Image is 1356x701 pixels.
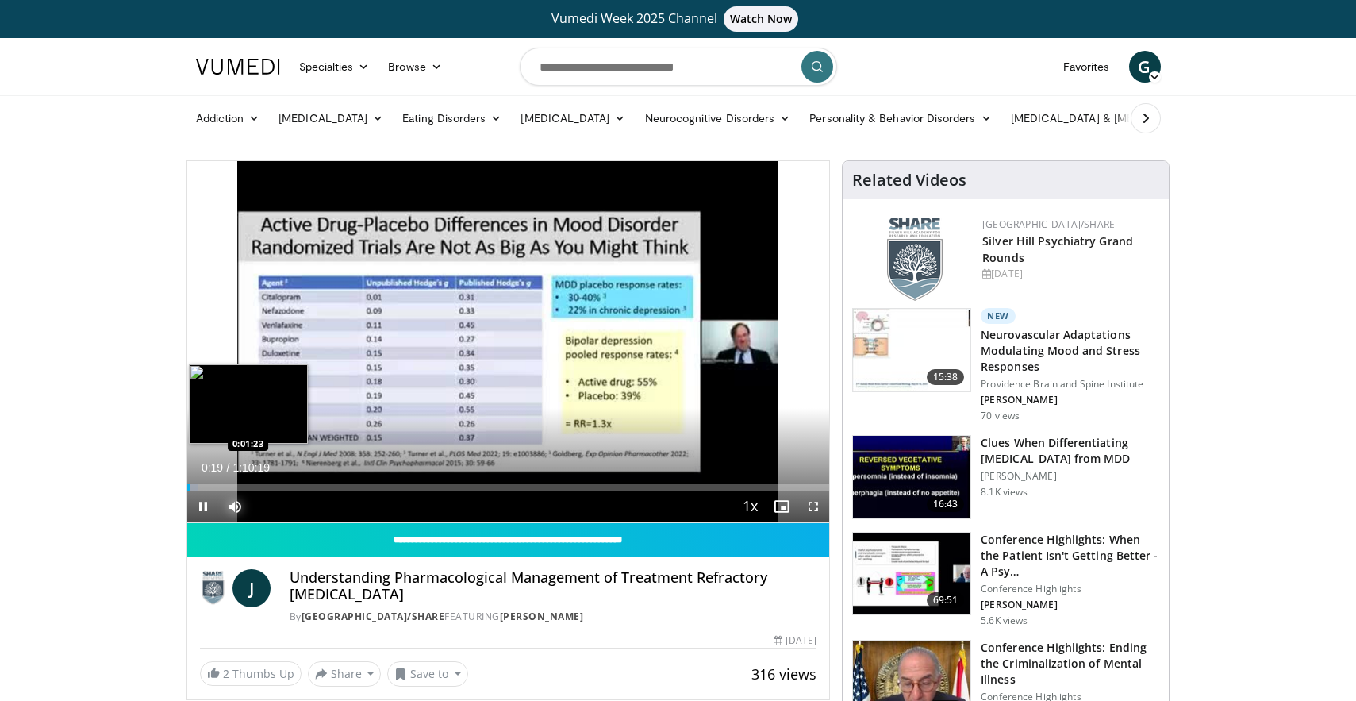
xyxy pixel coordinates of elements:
p: [PERSON_NAME] [981,599,1159,611]
h3: Conference Highlights: When the Patient Isn't Getting Better - A Psy… [981,532,1159,580]
p: Providence Brain and Spine Institute [981,378,1159,391]
a: Addiction [186,102,270,134]
a: Specialties [290,51,379,83]
p: [PERSON_NAME] [981,470,1159,483]
a: [PERSON_NAME] [500,610,584,623]
span: 15:38 [927,369,965,385]
button: Mute [219,491,251,522]
h3: Clues When Differentiating [MEDICAL_DATA] from MDD [981,435,1159,467]
button: Share [308,661,382,687]
p: New [981,308,1016,324]
a: 15:38 New Neurovascular Adaptations Modulating Mood and Stress Responses Providence Brain and Spi... [852,308,1159,422]
span: 0:19 [202,461,223,474]
p: 8.1K views [981,486,1028,499]
a: Vumedi Week 2025 ChannelWatch Now [198,6,1158,32]
button: Fullscreen [797,491,829,522]
h3: Neurovascular Adaptations Modulating Mood and Stress Responses [981,327,1159,375]
img: f8aaeb6d-318f-4fcf-bd1d-54ce21f29e87.png.150x105_q85_autocrop_double_scale_upscale_version-0.2.png [887,218,943,301]
div: By FEATURING [290,610,817,624]
h4: Related Videos [852,171,966,190]
a: [GEOGRAPHIC_DATA]/SHARE [302,610,445,623]
span: Watch Now [724,6,799,32]
span: 16:43 [927,496,965,512]
button: Enable picture-in-picture mode [766,491,797,522]
a: [MEDICAL_DATA] & [MEDICAL_DATA] [1001,102,1228,134]
h4: Understanding Pharmacological Management of Treatment Refractory [MEDICAL_DATA] [290,569,817,603]
img: image.jpeg [189,364,308,444]
p: 5.6K views [981,614,1028,627]
h3: Conference Highlights: Ending the Criminalization of Mental Illness [981,640,1159,688]
a: J [232,569,271,607]
div: [DATE] [982,267,1156,281]
p: Conference Highlights [981,583,1159,595]
a: Personality & Behavior Disorders [800,102,1001,134]
div: [DATE] [774,634,816,648]
a: [MEDICAL_DATA] [511,102,635,134]
img: VuMedi Logo [196,59,280,75]
img: 4562edde-ec7e-4758-8328-0659f7ef333d.150x105_q85_crop-smart_upscale.jpg [853,309,970,391]
div: Progress Bar [187,484,830,491]
span: / [227,461,230,474]
span: 1:10:19 [232,461,270,474]
a: 16:43 Clues When Differentiating [MEDICAL_DATA] from MDD [PERSON_NAME] 8.1K views [852,435,1159,519]
span: 69:51 [927,592,965,608]
a: Eating Disorders [393,102,511,134]
a: 2 Thumbs Up [200,661,302,686]
img: Silver Hill Hospital/SHARE [200,569,226,607]
p: [PERSON_NAME] [981,394,1159,406]
p: 70 views [981,410,1020,422]
a: Neurocognitive Disorders [636,102,801,134]
a: [MEDICAL_DATA] [269,102,393,134]
button: Playback Rate [734,491,766,522]
img: 4362ec9e-0993-4580-bfd4-8e18d57e1d49.150x105_q85_crop-smart_upscale.jpg [853,533,970,615]
a: Browse [378,51,451,83]
button: Save to [387,661,468,687]
span: 316 views [751,664,816,684]
video-js: Video Player [187,161,830,523]
input: Search topics, interventions [520,48,837,86]
img: a6520382-d332-4ed3-9891-ee688fa49237.150x105_q85_crop-smart_upscale.jpg [853,436,970,518]
button: Pause [187,491,219,522]
a: [GEOGRAPHIC_DATA]/SHARE [982,218,1115,231]
a: Silver Hill Psychiatry Grand Rounds [982,233,1133,265]
span: 2 [223,666,229,681]
a: Favorites [1054,51,1120,83]
a: 69:51 Conference Highlights: When the Patient Isn't Getting Better - A Psy… Conference Highlights... [852,532,1159,627]
a: G [1129,51,1161,83]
